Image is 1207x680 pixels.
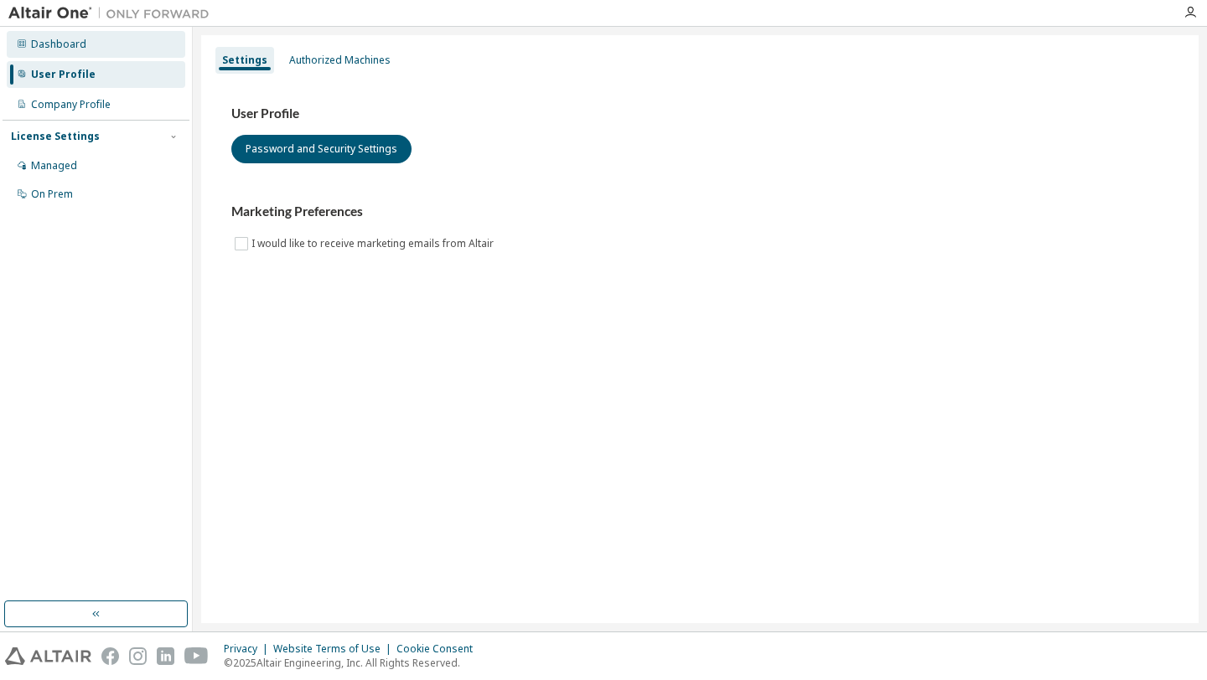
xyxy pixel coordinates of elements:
[31,188,73,201] div: On Prem
[231,203,1168,220] h3: Marketing Preferences
[101,647,119,665] img: facebook.svg
[222,54,267,67] div: Settings
[184,647,209,665] img: youtube.svg
[251,234,497,254] label: I would like to receive marketing emails from Altair
[8,5,218,22] img: Altair One
[31,38,86,51] div: Dashboard
[231,106,1168,122] h3: User Profile
[224,642,273,656] div: Privacy
[273,642,396,656] div: Website Terms of Use
[396,642,483,656] div: Cookie Consent
[11,130,100,143] div: License Settings
[231,135,412,163] button: Password and Security Settings
[129,647,147,665] img: instagram.svg
[157,647,174,665] img: linkedin.svg
[5,647,91,665] img: altair_logo.svg
[289,54,391,67] div: Authorized Machines
[31,159,77,173] div: Managed
[224,656,483,670] p: © 2025 Altair Engineering, Inc. All Rights Reserved.
[31,98,111,111] div: Company Profile
[31,68,96,81] div: User Profile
